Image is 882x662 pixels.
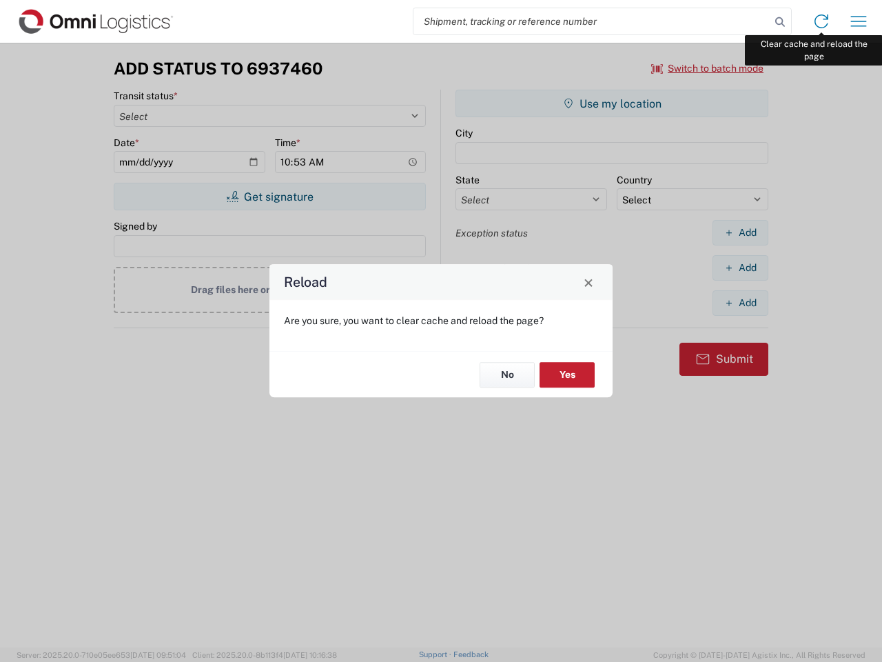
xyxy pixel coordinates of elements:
button: Close [579,272,598,292]
p: Are you sure, you want to clear cache and reload the page? [284,314,598,327]
button: Yes [540,362,595,388]
input: Shipment, tracking or reference number [413,8,770,34]
h4: Reload [284,272,327,292]
button: No [480,362,535,388]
